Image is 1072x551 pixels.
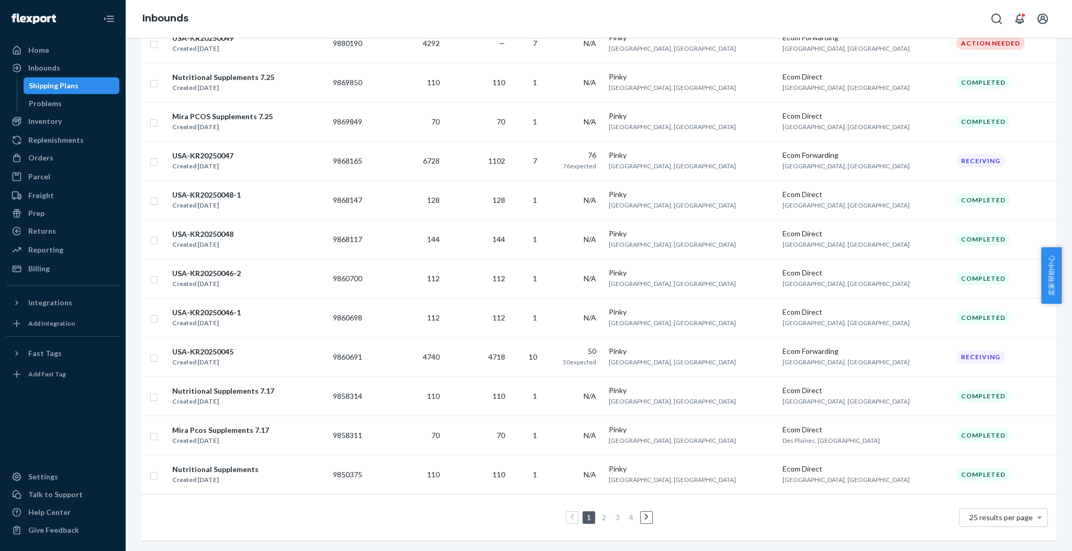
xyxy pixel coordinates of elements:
button: Fast Tags [6,345,119,362]
span: [GEOGRAPHIC_DATA], [GEOGRAPHIC_DATA] [609,123,736,131]
span: [GEOGRAPHIC_DATA], [GEOGRAPHIC_DATA] [783,240,910,248]
button: Give Feedback [6,522,119,538]
div: Pinky [609,385,774,396]
span: 6728 [423,156,440,165]
div: Give Feedback [28,525,79,535]
span: 10 [529,352,537,361]
div: Ecom Direct [783,72,948,82]
span: N/A [584,78,596,87]
span: N/A [584,235,596,244]
div: Mira PCOS Supplements 7.25 [172,111,273,122]
span: 112 [427,313,440,322]
div: Completed [956,389,1010,403]
span: 4740 [423,352,440,361]
div: Add Integration [28,319,75,328]
a: Replenishments [6,132,119,148]
div: Freight [28,190,54,201]
div: USA-KR20250046-1 [172,307,241,318]
div: Completed [956,115,1010,128]
div: Orders [28,153,53,163]
div: Created [DATE] [172,318,241,328]
span: 1 [533,313,537,322]
div: Ecom Direct [783,189,948,200]
span: [GEOGRAPHIC_DATA], [GEOGRAPHIC_DATA] [609,44,736,52]
span: 1 [533,431,537,440]
td: 9868165 [329,141,377,180]
div: Prep [28,208,44,219]
div: Ecom Direct [783,268,948,278]
span: 1 [533,117,537,126]
span: — [499,39,505,48]
div: Pinky [609,307,774,317]
span: [GEOGRAPHIC_DATA], [GEOGRAPHIC_DATA] [609,201,736,209]
span: [GEOGRAPHIC_DATA], [GEOGRAPHIC_DATA] [609,240,736,248]
div: Created [DATE] [172,279,241,289]
span: 70 [497,117,505,126]
span: 112 [427,274,440,283]
div: Created [DATE] [172,357,233,368]
span: 144 [427,235,440,244]
div: Inventory [28,116,62,127]
span: 7 [533,39,537,48]
div: Ecom Direct [783,307,948,317]
div: USA-KR20250048 [172,229,233,239]
button: Close Navigation [98,8,119,29]
div: Ecom Forwarding [783,346,948,357]
div: Completed [956,233,1010,246]
div: Created [DATE] [172,161,233,171]
span: 110 [493,470,505,479]
a: Inbounds [6,60,119,76]
span: 70 [431,117,440,126]
span: 1 [533,274,537,283]
td: 9868147 [329,180,377,220]
span: [GEOGRAPHIC_DATA], [GEOGRAPHIC_DATA] [783,280,910,288]
a: Page 4 [627,513,635,522]
div: Integrations [28,297,72,308]
a: Page 1 is your current page [585,513,593,522]
a: Home [6,42,119,59]
div: Receiving [956,154,1005,167]
span: 112 [493,313,505,322]
span: 70 [497,431,505,440]
span: 1 [533,235,537,244]
div: USA-KR20250045 [172,347,233,357]
span: 1102 [488,156,505,165]
td: 9860691 [329,337,377,376]
div: Created [DATE] [172,122,273,132]
span: N/A [584,196,596,204]
span: [GEOGRAPHIC_DATA], [GEOGRAPHIC_DATA] [783,162,910,170]
span: [GEOGRAPHIC_DATA], [GEOGRAPHIC_DATA] [783,397,910,405]
span: 110 [427,392,440,400]
a: Help Center [6,504,119,521]
div: Pinky [609,228,774,239]
div: Completed [956,272,1010,285]
span: [GEOGRAPHIC_DATA], [GEOGRAPHIC_DATA] [609,319,736,327]
div: Ecom Direct [783,424,948,435]
span: N/A [584,313,596,322]
span: 110 [493,78,505,87]
div: Ecom Direct [783,464,948,474]
span: 7 [533,156,537,165]
div: Ecom Direct [783,228,948,239]
span: N/A [584,392,596,400]
span: 76 expected [563,162,596,170]
a: Problems [24,95,120,112]
td: 9869849 [329,102,377,141]
span: [GEOGRAPHIC_DATA], [GEOGRAPHIC_DATA] [609,437,736,444]
div: Pinky [609,111,774,121]
td: 9858311 [329,416,377,455]
a: Billing [6,260,119,277]
div: Completed [956,468,1010,481]
a: Page 2 [600,513,608,522]
a: Talk to Support [6,486,119,503]
span: 70 [431,431,440,440]
div: Problems [29,98,62,109]
div: USA-KR20250046-2 [172,268,241,279]
div: Returns [28,226,56,236]
span: 25 results per page [969,513,1033,522]
span: [GEOGRAPHIC_DATA], [GEOGRAPHIC_DATA] [609,280,736,288]
span: [GEOGRAPHIC_DATA], [GEOGRAPHIC_DATA] [609,397,736,405]
div: Pinky [609,32,774,43]
a: Freight [6,187,119,204]
td: 9880190 [329,24,377,63]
